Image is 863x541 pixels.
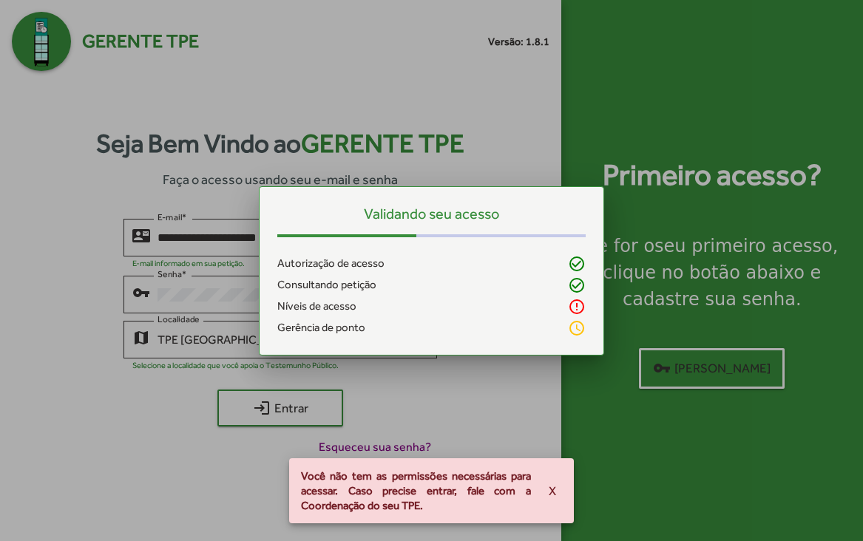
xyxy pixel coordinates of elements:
[277,205,586,222] h5: Validando seu acesso
[568,255,586,273] mat-icon: check_circle_outline
[277,319,365,336] span: Gerência de ponto
[301,469,531,513] span: Você não tem as permissões necessárias para acessar. Caso precise entrar, fale com a Coordenação ...
[549,477,556,504] span: X
[277,276,376,293] span: Consultando petição
[537,477,568,504] button: X
[277,255,385,272] span: Autorização de acesso
[568,319,586,337] mat-icon: schedule
[568,298,586,316] mat-icon: error_outline
[277,298,356,315] span: Níveis de acesso
[568,276,586,294] mat-icon: check_circle_outline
